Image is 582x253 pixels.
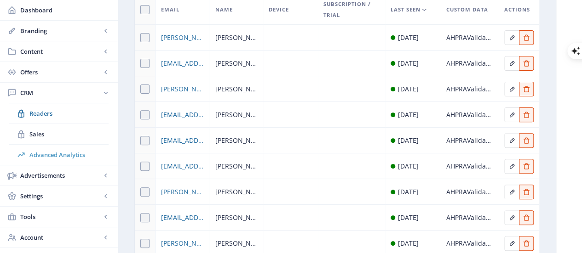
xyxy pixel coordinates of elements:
[215,84,258,95] span: [PERSON_NAME]
[215,4,232,15] span: Name
[446,84,492,95] div: AHPRAValidated: 1
[161,161,204,172] a: [EMAIL_ADDRESS][DOMAIN_NAME]
[519,135,534,144] a: Edit page
[161,186,204,197] a: [PERSON_NAME][EMAIL_ADDRESS][PERSON_NAME][PERSON_NAME][DOMAIN_NAME]
[215,238,258,249] span: [PERSON_NAME]
[398,135,419,146] div: [DATE]
[215,161,258,172] span: [PERSON_NAME]
[269,4,289,15] span: Device
[20,88,101,97] span: CRM
[504,84,519,92] a: Edit page
[161,135,204,146] a: [EMAIL_ADDRESS][DOMAIN_NAME]
[446,186,492,197] div: AHPRAValidated: 0
[20,67,101,77] span: Offers
[161,58,204,69] a: [EMAIL_ADDRESS][DOMAIN_NAME]
[398,32,419,43] div: [DATE]
[446,32,492,43] div: AHPRAValidated: 1
[20,233,101,242] span: Account
[20,212,101,221] span: Tools
[9,145,109,165] a: Advanced Analytics
[519,161,534,169] a: Edit page
[519,212,534,221] a: Edit page
[398,238,419,249] div: [DATE]
[215,109,258,120] span: [PERSON_NAME]
[519,238,534,247] a: Edit page
[20,191,101,201] span: Settings
[446,135,492,146] div: AHPRAValidated: 0
[29,129,109,139] span: Sales
[446,4,488,15] span: Custom Data
[446,109,492,120] div: AHPRAValidated: 0
[215,58,258,69] span: [PERSON_NAME]
[504,186,519,195] a: Edit page
[504,4,530,15] span: Actions
[29,150,109,159] span: Advanced Analytics
[391,4,421,15] span: Last Seen
[504,32,519,41] a: Edit page
[20,26,101,35] span: Branding
[446,238,492,249] div: AHPRAValidated: 0
[9,103,109,124] a: Readers
[398,109,419,120] div: [DATE]
[519,58,534,67] a: Edit page
[504,58,519,67] a: Edit page
[398,58,419,69] div: [DATE]
[9,124,109,144] a: Sales
[161,84,204,95] a: [PERSON_NAME][EMAIL_ADDRESS][DOMAIN_NAME][DEMOGRAPHIC_DATA]
[215,212,258,223] span: [PERSON_NAME]
[504,212,519,221] a: Edit page
[398,186,419,197] div: [DATE]
[446,58,492,69] div: AHPRAValidated: 1
[20,47,101,56] span: Content
[161,212,204,223] a: [EMAIL_ADDRESS][DOMAIN_NAME]
[519,32,534,41] a: Edit page
[519,84,534,92] a: Edit page
[504,161,519,169] a: Edit page
[446,161,492,172] div: AHPRAValidated: 1
[398,161,419,172] div: [DATE]
[446,212,492,223] div: AHPRAValidated: 0
[398,84,419,95] div: [DATE]
[504,135,519,144] a: Edit page
[29,109,109,118] span: Readers
[20,6,110,15] span: Dashboard
[161,4,179,15] span: Email
[398,212,419,223] div: [DATE]
[519,186,534,195] a: Edit page
[161,32,204,43] a: [PERSON_NAME][EMAIL_ADDRESS][PERSON_NAME][DOMAIN_NAME]
[161,109,204,120] a: [EMAIL_ADDRESS][DOMAIN_NAME]
[519,109,534,118] a: Edit page
[504,238,519,247] a: Edit page
[161,238,204,249] a: [PERSON_NAME][EMAIL_ADDRESS][DOMAIN_NAME]
[215,32,258,43] span: [PERSON_NAME]
[215,186,258,197] span: [PERSON_NAME] [PERSON_NAME]
[20,171,101,180] span: Advertisements
[504,109,519,118] a: Edit page
[215,135,258,146] span: [PERSON_NAME]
